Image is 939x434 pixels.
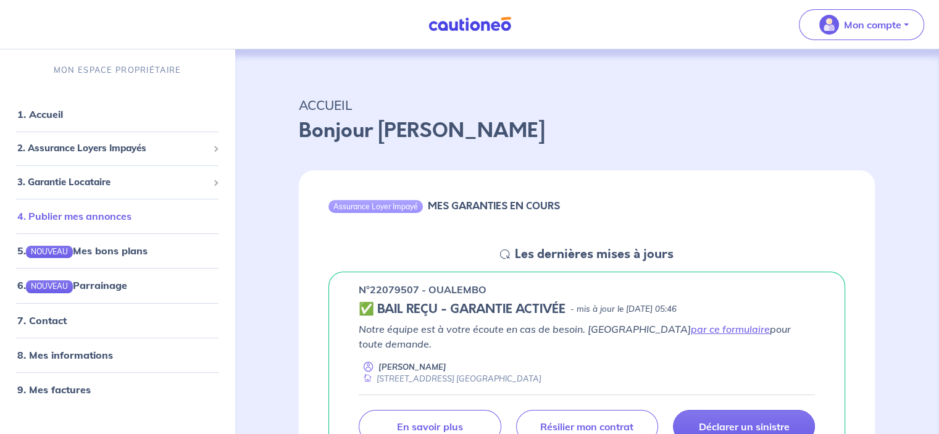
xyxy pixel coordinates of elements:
[299,94,875,116] p: ACCUEIL
[17,383,91,396] a: 9. Mes factures
[17,175,208,190] span: 3. Garantie Locataire
[5,204,230,228] div: 4. Publier mes annonces
[5,343,230,367] div: 8. Mes informations
[5,102,230,127] div: 1. Accueil
[819,15,839,35] img: illu_account_valid_menu.svg
[424,17,516,32] img: Cautioneo
[54,64,181,76] p: MON ESPACE PROPRIÉTAIRE
[570,303,677,315] p: - mis à jour le [DATE] 05:46
[17,210,131,222] a: 4. Publier mes annonces
[17,108,63,120] a: 1. Accueil
[5,170,230,194] div: 3. Garantie Locataire
[17,349,113,361] a: 8. Mes informations
[691,323,770,335] a: par ce formulaire
[359,302,815,317] div: state: CONTRACT-VALIDATED, Context: ,MAYBE-CERTIFICATE,,LESSOR-DOCUMENTS,IS-ODEALIM
[17,141,208,156] span: 2. Assurance Loyers Impayés
[17,314,67,327] a: 7. Contact
[359,373,541,385] div: [STREET_ADDRESS] [GEOGRAPHIC_DATA]
[299,116,875,146] p: Bonjour [PERSON_NAME]
[844,17,901,32] p: Mon compte
[359,282,486,297] p: n°22079507 - OUALEMBO
[698,420,789,433] p: Déclarer un sinistre
[515,247,674,262] h5: Les dernières mises à jours
[799,9,924,40] button: illu_account_valid_menu.svgMon compte
[5,238,230,263] div: 5.NOUVEAUMes bons plans
[5,273,230,298] div: 6.NOUVEAUParrainage
[359,302,565,317] h5: ✅ BAIL REÇU - GARANTIE ACTIVÉE
[17,244,148,257] a: 5.NOUVEAUMes bons plans
[5,308,230,333] div: 7. Contact
[328,200,423,212] div: Assurance Loyer Impayé
[428,200,560,212] h6: MES GARANTIES EN COURS
[540,420,633,433] p: Résilier mon contrat
[5,377,230,402] div: 9. Mes factures
[359,322,815,351] p: Notre équipe est à votre écoute en cas de besoin. [GEOGRAPHIC_DATA] pour toute demande.
[397,420,462,433] p: En savoir plus
[5,136,230,161] div: 2. Assurance Loyers Impayés
[378,361,446,373] p: [PERSON_NAME]
[17,279,127,291] a: 6.NOUVEAUParrainage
